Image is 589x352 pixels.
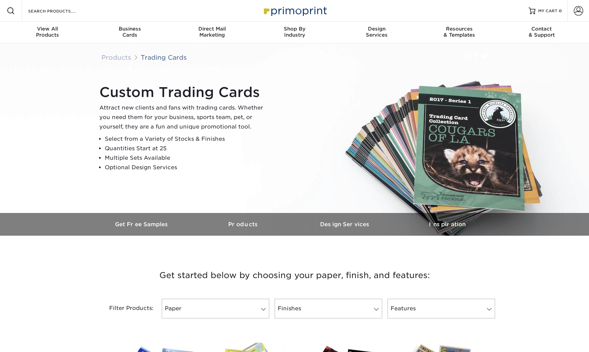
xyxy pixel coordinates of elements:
[295,221,396,228] h3: Design Services
[500,26,583,32] span: Contact
[418,26,500,38] div: & Templates
[99,103,269,132] p: Attract new clients and fans with trading cards. Whether you need them for your business, sports ...
[275,299,382,318] a: Finishes
[171,22,253,43] a: Direct MailMarketing
[105,153,269,163] li: Multiple Sets Available
[91,221,193,228] h3: Get Free Samples
[91,213,193,236] a: Get Free Samples
[500,22,583,43] a: Contact& Support
[6,22,89,43] a: View AllProducts
[89,26,171,38] div: Cards
[253,22,336,43] a: Shop ByIndustry
[538,8,557,14] span: MY CART
[162,299,269,318] a: Paper
[336,26,418,32] span: Design
[101,54,131,61] a: Products
[105,163,269,172] li: Optional Design Services
[295,213,396,236] a: Design Services
[336,22,418,43] a: DesignServices
[89,22,171,43] a: BusinessCards
[89,26,171,32] span: Business
[253,26,336,38] div: Industry
[171,26,253,38] div: Marketing
[253,26,336,32] span: Shop By
[336,26,418,38] div: Services
[141,54,187,61] a: Trading Cards
[193,221,295,228] h3: Products
[96,260,493,291] h3: Get started below by choosing your paper, finish, and features:
[559,8,562,13] span: 0
[500,26,583,38] div: & Support
[396,213,498,236] a: Inspiration
[396,221,498,228] h3: Inspiration
[171,26,253,32] span: Direct Mail
[105,144,269,153] li: Quantities Start at 25
[105,134,269,144] li: Select from a Variety of Stocks & Finishes
[261,3,329,18] img: Primoprint
[388,299,495,318] a: Features
[6,26,89,38] div: Products
[99,84,269,100] h1: Custom Trading Cards
[6,26,89,32] span: View All
[418,26,500,32] span: Resources
[418,22,500,43] a: Resources& Templates
[27,7,94,15] input: SEARCH PRODUCTS.....
[193,213,295,236] a: Products
[91,299,159,318] div: Filter Products:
